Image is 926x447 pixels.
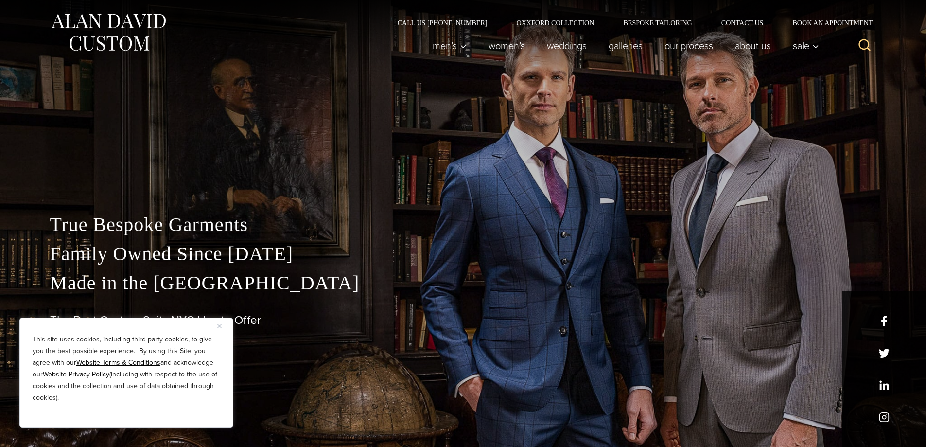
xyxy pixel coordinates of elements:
a: Website Terms & Conditions [76,358,160,368]
button: View Search Form [853,34,876,57]
p: True Bespoke Garments Family Owned Since [DATE] Made in the [GEOGRAPHIC_DATA] [50,210,876,298]
button: Close [217,320,229,332]
a: Bespoke Tailoring [609,19,706,26]
a: Book an Appointment [778,19,876,26]
img: Alan David Custom [50,11,167,54]
a: Call Us [PHONE_NUMBER] [383,19,502,26]
span: Men’s [433,41,467,51]
span: Sale [793,41,819,51]
a: weddings [536,36,597,55]
a: Contact Us [707,19,778,26]
a: Website Privacy Policy [43,369,109,379]
a: Galleries [597,36,653,55]
img: Close [217,324,222,328]
a: Women’s [477,36,536,55]
a: Oxxford Collection [502,19,609,26]
p: This site uses cookies, including third party cookies, to give you the best possible experience. ... [33,334,220,404]
a: Our Process [653,36,724,55]
nav: Secondary Navigation [383,19,876,26]
nav: Primary Navigation [421,36,824,55]
a: About Us [724,36,782,55]
h1: The Best Custom Suits NYC Has to Offer [50,313,876,327]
